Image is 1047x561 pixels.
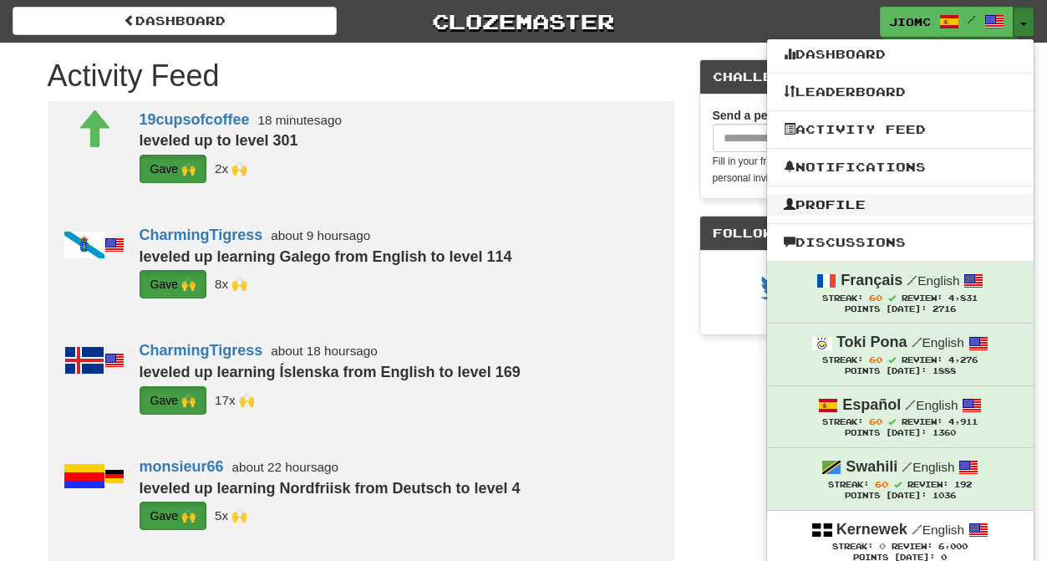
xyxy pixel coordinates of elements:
a: JioMc / [880,7,1014,37]
a: Clozemaster [362,7,686,36]
small: 18 minutes ago [258,113,342,127]
a: Dashboard [767,43,1034,65]
span: Streak: [832,542,873,551]
small: English [912,335,964,349]
a: Activity Feed [767,119,1034,140]
span: Streak: [828,480,869,489]
span: 60 [869,293,882,303]
a: monsieur66 [140,458,224,475]
small: JioMc<br />gringoton [215,161,247,176]
span: Streak includes today. [894,481,902,488]
strong: leveled up learning Galego from English to level 114 [140,248,512,265]
span: 6,000 [938,542,968,551]
small: RichardX101<br />Toshiro42<br />segfault<br />Qvadratus<br />GIlinggalang123<br />sjfree<br />Kaz... [215,393,255,407]
span: Review: [902,293,943,303]
small: JioMc<br />RichardX101<br />Toshiro42<br />segfault<br />LuciusVorenusX<br />Qvadratus<br />GIlin... [215,277,247,291]
a: Français /English Streak: 60 Review: 4,831 Points [DATE]: 2716 [767,262,1034,323]
a: Notifications [767,156,1034,178]
span: Streak includes today. [888,294,896,302]
div: Challenge Friends [700,60,999,94]
span: 60 [869,416,882,426]
button: Gave 🙌 [140,502,206,530]
a: Leaderboard [767,81,1034,103]
span: Streak includes today. [888,356,896,364]
span: Streak: [822,417,863,426]
div: Points [DATE]: 1888 [784,366,1017,377]
span: Streak: [822,293,863,303]
button: Gave 🙌 [140,386,206,415]
span: / [905,397,916,412]
span: JioMc [889,14,931,29]
div: Points [DATE]: 1036 [784,491,1017,502]
span: Review: [907,480,948,489]
strong: Español [842,396,901,413]
strong: Français [841,272,902,288]
strong: Swahili [846,458,897,475]
span: 60 [869,354,882,365]
strong: Send a personal invite email [713,109,870,122]
a: Dashboard [13,7,337,35]
a: Swahili /English Streak: 60 Review: 192 Points [DATE]: 1036 [767,448,1034,509]
a: Profile [767,194,1034,216]
a: CharmingTigress [140,342,263,359]
strong: Kernewek [836,521,907,538]
button: Gave 🙌 [140,155,206,183]
span: 4,276 [948,355,978,365]
strong: Toki Pona [836,334,907,350]
a: 19cupsofcoffee [140,111,250,128]
small: gringoton<br />sjfree<br />JioMc<br />Morela<br />CharmingTigress [215,508,247,523]
small: English [912,523,964,537]
a: Toki Pona /English Streak: 60 Review: 4,276 Points [DATE]: 1888 [767,324,1034,385]
small: about 18 hours ago [271,344,378,358]
strong: leveled up learning Nordfriisk from Deutsch to level 4 [140,480,521,497]
a: Discussions [767,232,1034,253]
span: / [912,334,922,349]
small: Fill in your friends’ email address and we’ll send them a personal invite. [713,156,956,184]
span: 192 [954,480,972,489]
span: / [968,13,976,25]
span: / [912,522,922,537]
strong: leveled up to level 301 [140,132,298,149]
span: 0 [879,541,886,551]
div: Follow Clozemaster [700,217,999,251]
span: Streak includes today. [888,418,896,426]
div: Points [DATE]: 1360 [784,428,1017,439]
small: English [907,273,959,288]
small: about 22 hours ago [232,460,339,474]
strong: leveled up learning Íslenska from English to level 169 [140,364,521,380]
span: / [907,273,917,288]
small: English [905,398,958,412]
span: Review: [892,542,933,551]
button: Gave 🙌 [140,270,206,298]
small: English [902,460,954,474]
span: Streak: [822,355,863,365]
span: Review: [902,355,943,365]
a: Español /English Streak: 60 Review: 4,911 Points [DATE]: 1360 [767,386,1034,447]
span: 60 [875,479,888,489]
h1: Activity Feed [48,59,674,93]
span: / [902,459,912,474]
small: about 9 hours ago [271,228,370,242]
div: Points [DATE]: 2716 [784,304,1017,315]
a: CharmingTigress [140,227,263,243]
span: 4,911 [948,417,978,426]
span: Review: [902,417,943,426]
span: 4,831 [948,293,978,303]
